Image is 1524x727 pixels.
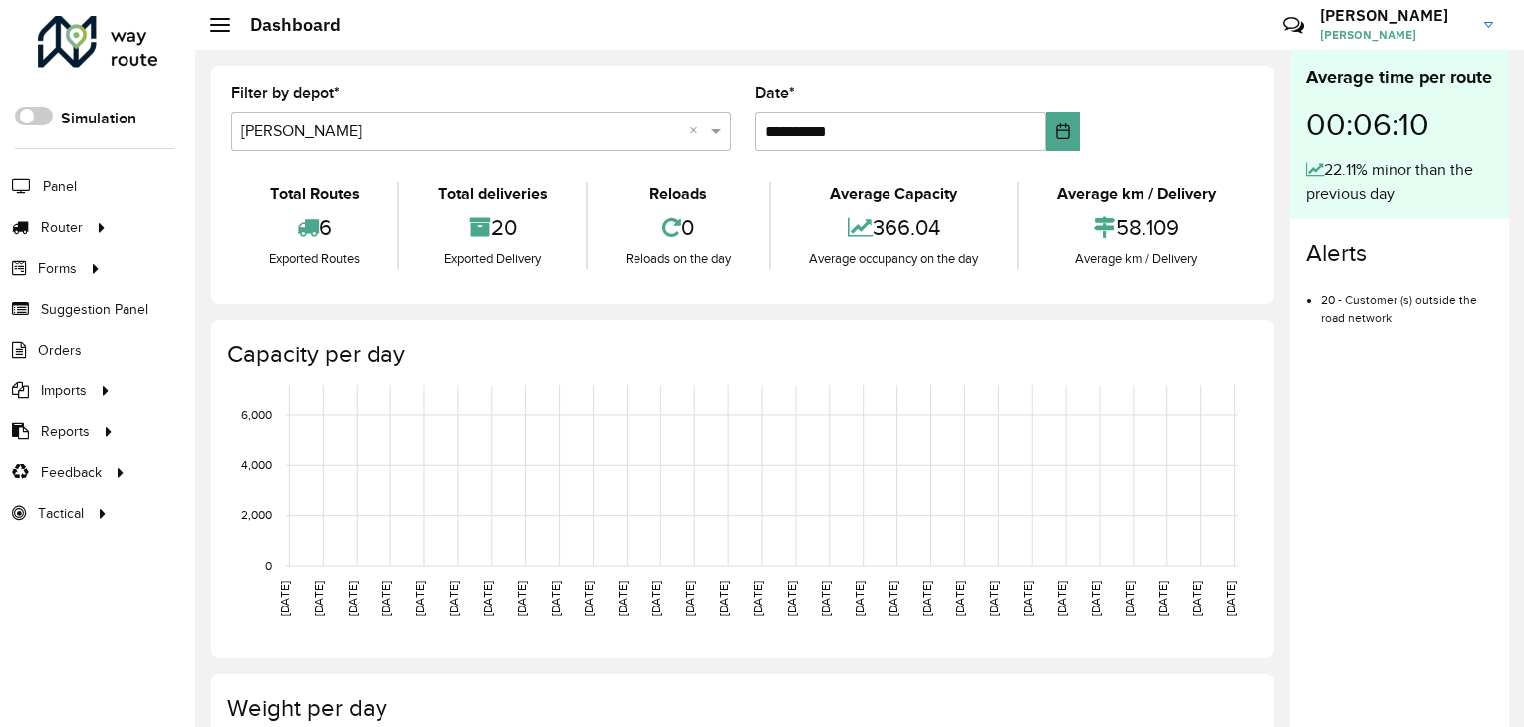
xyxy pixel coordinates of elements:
[755,81,795,105] label: Date
[887,581,899,616] text: [DATE]
[38,503,84,524] span: Tactical
[1306,64,1493,91] div: Average time per route
[515,581,528,616] text: [DATE]
[1024,182,1249,206] div: Average km / Delivery
[61,107,136,130] label: Simulation
[481,581,494,616] text: [DATE]
[236,206,392,249] div: 6
[1306,158,1493,206] div: 22.11% minor than the previous day
[404,182,580,206] div: Total deliveries
[241,408,272,421] text: 6,000
[1021,581,1034,616] text: [DATE]
[1024,206,1249,249] div: 58.109
[593,206,764,249] div: 0
[1024,249,1249,269] div: Average km / Delivery
[404,249,580,269] div: Exported Delivery
[776,182,1011,206] div: Average Capacity
[819,581,832,616] text: [DATE]
[404,206,580,249] div: 20
[987,581,1000,616] text: [DATE]
[413,581,426,616] text: [DATE]
[230,14,341,36] h2: Dashboard
[38,258,77,279] span: Forms
[241,458,272,471] text: 4,000
[853,581,866,616] text: [DATE]
[1190,581,1203,616] text: [DATE]
[236,182,392,206] div: Total Routes
[1320,26,1469,44] span: [PERSON_NAME]
[1306,239,1493,268] h4: Alerts
[776,206,1011,249] div: 366.04
[785,581,798,616] text: [DATE]
[1321,276,1493,327] li: 20 - Customer (s) outside the road network
[616,581,629,616] text: [DATE]
[1089,581,1102,616] text: [DATE]
[649,581,662,616] text: [DATE]
[1156,581,1169,616] text: [DATE]
[227,340,1254,368] h4: Capacity per day
[312,581,325,616] text: [DATE]
[717,581,730,616] text: [DATE]
[278,581,291,616] text: [DATE]
[1123,581,1136,616] text: [DATE]
[41,299,148,320] span: Suggestion Panel
[447,581,460,616] text: [DATE]
[1306,91,1493,158] div: 00:06:10
[1055,581,1068,616] text: [DATE]
[1046,112,1080,151] button: Choose Date
[41,380,87,401] span: Imports
[582,581,595,616] text: [DATE]
[236,249,392,269] div: Exported Routes
[380,581,392,616] text: [DATE]
[593,249,764,269] div: Reloads on the day
[549,581,562,616] text: [DATE]
[231,81,340,105] label: Filter by depot
[41,462,102,483] span: Feedback
[751,581,764,616] text: [DATE]
[1320,6,1469,25] h3: [PERSON_NAME]
[1224,581,1237,616] text: [DATE]
[241,509,272,522] text: 2,000
[920,581,933,616] text: [DATE]
[1272,4,1315,47] a: Quick Contact
[953,581,966,616] text: [DATE]
[593,182,764,206] div: Reloads
[43,176,77,197] span: Panel
[346,581,359,616] text: [DATE]
[227,694,1254,723] h4: Weight per day
[683,581,696,616] text: [DATE]
[776,249,1011,269] div: Average occupancy on the day
[265,559,272,572] text: 0
[38,340,82,361] span: Orders
[689,120,706,143] span: Clear all
[41,217,83,238] span: Router
[41,421,90,442] span: Reports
